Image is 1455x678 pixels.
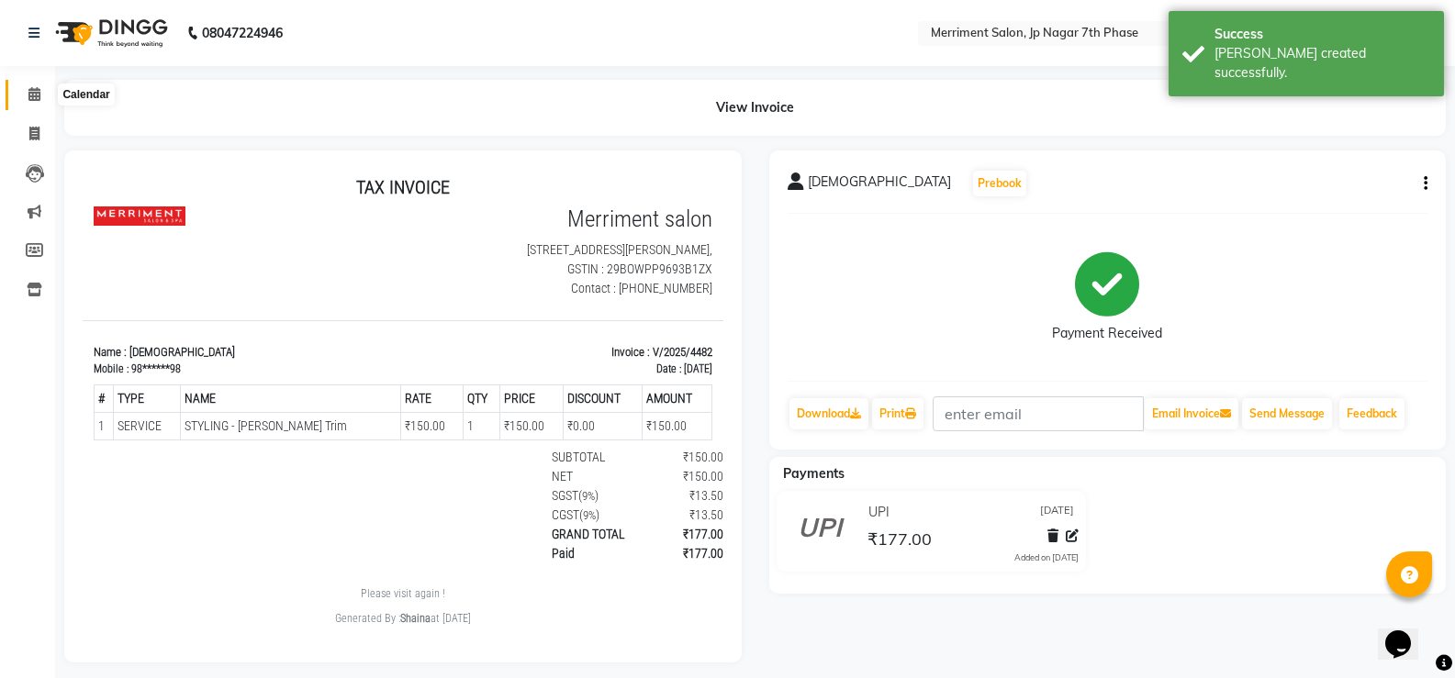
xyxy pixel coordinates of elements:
div: Success [1214,25,1430,44]
a: Print [872,398,923,429]
h3: Merriment salon [331,37,630,64]
div: Date : [574,192,599,208]
th: AMOUNT [559,217,629,244]
p: Please visit again ! [11,417,630,433]
div: View Invoice [64,80,1446,136]
div: Mobile : [11,192,46,208]
div: SUBTOTAL [458,279,549,298]
div: Generated By : at [DATE] [11,441,630,458]
div: ₹150.00 [550,298,641,317]
p: Invoice : V/2025/4482 [331,174,630,193]
b: 08047224946 [202,7,283,59]
button: Prebook [973,171,1026,196]
th: QTY [381,217,418,244]
span: Shaina [318,443,348,456]
td: ₹150.00 [418,244,480,272]
td: ₹150.00 [559,244,629,272]
div: ₹150.00 [550,279,641,298]
td: 1 [12,244,31,272]
div: Paid [458,375,549,395]
span: CGST [469,339,497,353]
div: Added on [DATE] [1014,551,1079,564]
td: ₹150.00 [318,244,380,272]
div: ₹177.00 [550,375,641,395]
p: GSTIN : 29BOWPP9693B1ZX [331,91,630,110]
div: ₹13.50 [550,337,641,356]
div: ( ) [458,337,549,356]
span: Payments [783,465,845,482]
span: UPI [868,503,890,522]
img: logo [47,7,173,59]
th: TYPE [30,217,97,244]
span: 9% [500,339,513,353]
th: PRICE [418,217,480,244]
span: [DEMOGRAPHIC_DATA] [808,172,951,198]
div: NET [458,298,549,317]
h2: TAX INVOICE [11,7,630,29]
div: [DATE] [601,192,630,208]
p: Contact : [PHONE_NUMBER] [331,110,630,129]
span: [DATE] [1040,503,1074,522]
span: STYLING - [PERSON_NAME] Trim [102,248,314,267]
p: [STREET_ADDRESS][PERSON_NAME], [331,72,630,91]
div: ₹13.50 [550,317,641,337]
p: Name : [DEMOGRAPHIC_DATA] [11,174,309,193]
td: 1 [381,244,418,272]
td: SERVICE [30,244,97,272]
div: Payment Received [1052,324,1162,343]
input: enter email [933,396,1144,431]
span: 9% [499,320,512,334]
button: Email Invoice [1145,398,1238,429]
th: RATE [318,217,380,244]
th: NAME [98,217,319,244]
div: GRAND TOTAL [458,356,549,375]
button: Send Message [1242,398,1332,429]
th: DISCOUNT [480,217,559,244]
span: ₹177.00 [867,528,932,554]
a: Download [789,398,868,429]
div: Bill created successfully. [1214,44,1430,83]
td: ₹0.00 [480,244,559,272]
a: Feedback [1339,398,1405,429]
span: SGST [469,319,496,334]
div: ( ) [458,317,549,337]
div: ₹177.00 [550,356,641,375]
th: # [12,217,31,244]
div: Calendar [58,83,114,106]
iframe: chat widget [1378,605,1437,660]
